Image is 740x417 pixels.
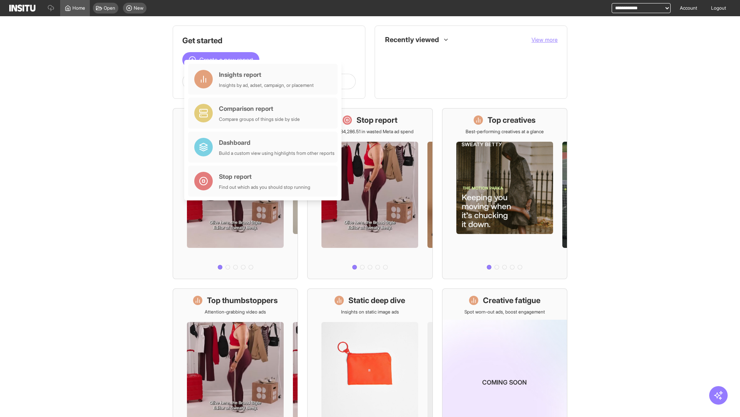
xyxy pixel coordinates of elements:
span: Open [104,5,115,11]
div: Find out which ads you should stop running [219,184,310,190]
button: Create a new report [182,52,259,68]
h1: Top creatives [488,115,536,125]
div: Stop report [219,172,310,181]
h1: Stop report [357,115,397,125]
div: Insights report [219,70,314,79]
div: Dashboard [219,138,335,147]
span: View more [531,36,558,43]
span: New [134,5,143,11]
p: Insights on static image ads [341,309,399,315]
img: Logo [9,5,35,12]
span: Home [72,5,85,11]
h1: Top thumbstoppers [207,295,278,306]
a: What's live nowSee all active ads instantly [173,108,298,279]
div: Insights by ad, adset, campaign, or placement [219,82,314,88]
p: Attention-grabbing video ads [205,309,266,315]
div: Build a custom view using highlights from other reports [219,150,335,156]
h1: Static deep dive [348,295,405,306]
p: Save £34,286.51 in wasted Meta ad spend [326,129,414,135]
div: Compare groups of things side by side [219,116,300,122]
p: Best-performing creatives at a glance [466,129,544,135]
button: View more [531,36,558,44]
div: Comparison report [219,104,300,113]
span: Create a new report [199,55,253,64]
h1: Get started [182,35,356,46]
a: Stop reportSave £34,286.51 in wasted Meta ad spend [307,108,432,279]
a: Top creativesBest-performing creatives at a glance [442,108,567,279]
